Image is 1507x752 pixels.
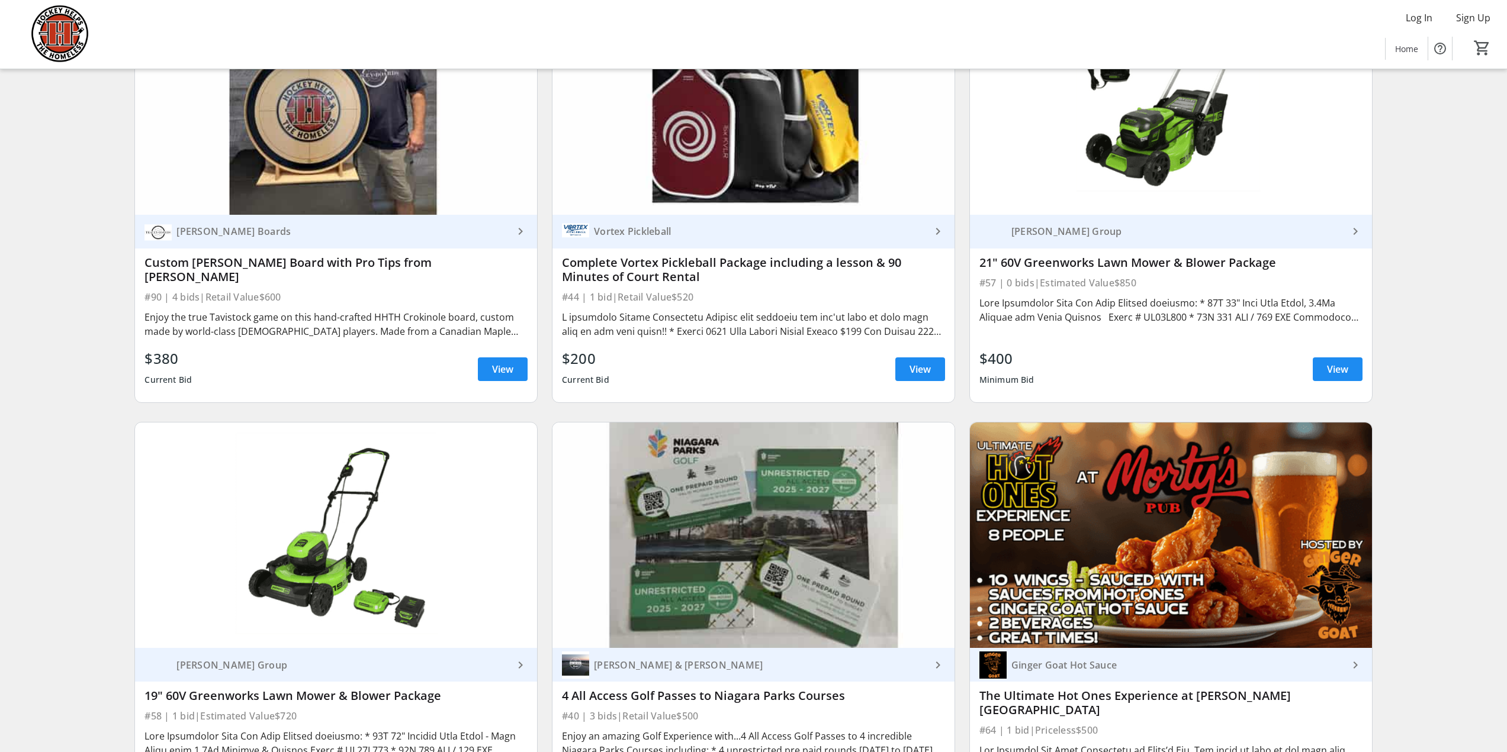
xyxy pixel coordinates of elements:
div: #90 | 4 bids | Retail Value $600 [144,289,528,305]
button: Cart [1471,37,1493,59]
a: Vortex PickleballVortex Pickleball [552,215,955,248]
div: Vortex Pickleball [589,225,931,237]
img: Tracey Boards [144,218,172,245]
img: Pat Grobe & Kirsti Carter [562,651,589,679]
a: Tracey Boards[PERSON_NAME] Boards [135,215,537,248]
mat-icon: keyboard_arrow_right [931,658,945,672]
button: Help [1428,37,1452,60]
mat-icon: keyboard_arrow_right [1348,224,1363,238]
a: Ginger Goat Hot SauceGinger Goat Hot Sauce [970,648,1372,682]
mat-icon: keyboard_arrow_right [931,224,945,238]
img: Hockey Helps the Homeless's Logo [7,5,113,64]
a: View [478,357,528,381]
div: [PERSON_NAME] & [PERSON_NAME] [589,659,931,671]
img: The Ultimate Hot Ones Experience at Morty’s Pub [970,422,1372,648]
span: View [910,362,931,376]
img: 4 All Access Golf Passes to Niagara Parks Courses [552,422,955,648]
div: Custom [PERSON_NAME] Board with Pro Tips from [PERSON_NAME] [144,256,528,284]
div: Complete Vortex Pickleball Package including a lesson & 90 Minutes of Court Rental [562,256,945,284]
img: 19" 60V Greenworks Lawn Mower & Blower Package [135,422,537,648]
img: McIntyre Group [144,651,172,679]
span: View [492,362,513,376]
mat-icon: keyboard_arrow_right [1348,658,1363,672]
div: Current Bid [562,369,609,390]
a: Pat Grobe & Kirsti Carter [PERSON_NAME] & [PERSON_NAME] [552,648,955,682]
div: #40 | 3 bids | Retail Value $500 [562,708,945,724]
div: $200 [562,348,609,369]
div: L ipsumdolo Sitame Consectetu Adipisc elit seddoeiu tem inc'ut labo et dolo magn aliq en adm veni... [562,310,945,338]
div: [PERSON_NAME] Boards [172,225,513,237]
img: Vortex Pickleball [562,218,589,245]
a: McIntyre Group[PERSON_NAME] Group [970,215,1372,248]
button: Sign Up [1447,8,1500,27]
div: Ginger Goat Hot Sauce [1007,659,1348,671]
span: Sign Up [1456,11,1490,25]
div: [PERSON_NAME] Group [172,659,513,671]
div: $380 [144,348,192,369]
div: #57 | 0 bids | Estimated Value $850 [979,275,1363,291]
a: View [895,357,945,381]
div: 4 All Access Golf Passes to Niagara Parks Courses [562,689,945,703]
mat-icon: keyboard_arrow_right [513,224,528,238]
button: Log In [1396,8,1442,27]
img: Ginger Goat Hot Sauce [979,651,1007,679]
span: View [1327,362,1348,376]
a: McIntyre Group[PERSON_NAME] Group [135,648,537,682]
span: Home [1395,43,1418,55]
mat-icon: keyboard_arrow_right [513,658,528,672]
a: Home [1386,38,1428,60]
a: View [1313,357,1363,381]
img: McIntyre Group [979,218,1007,245]
span: Log In [1406,11,1432,25]
div: 19" 60V Greenworks Lawn Mower & Blower Package [144,689,528,703]
div: [PERSON_NAME] Group [1007,225,1348,237]
div: #58 | 1 bid | Estimated Value $720 [144,708,528,724]
div: #64 | 1 bid | Priceless $500 [979,722,1363,738]
div: 21" 60V Greenworks Lawn Mower & Blower Package [979,256,1363,270]
div: Current Bid [144,369,192,390]
div: The Ultimate Hot Ones Experience at [PERSON_NAME][GEOGRAPHIC_DATA] [979,689,1363,717]
div: #44 | 1 bid | Retail Value $520 [562,289,945,305]
div: Lore Ipsumdolor Sita Con Adip Elitsed doeiusmo: * 87T 33" Inci Utla Etdol, 3.4Ma Aliquae adm Veni... [979,296,1363,324]
div: Minimum Bid [979,369,1034,390]
div: $400 [979,348,1034,369]
div: Enjoy the true Tavistock game on this hand-crafted HHTH Crokinole board, custom made by world-cla... [144,310,528,338]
